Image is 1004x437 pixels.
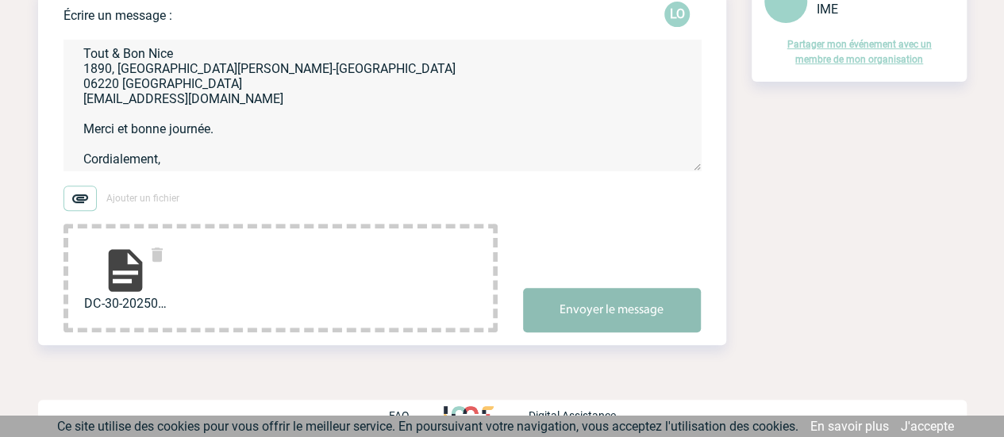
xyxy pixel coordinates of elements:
[664,2,690,27] p: LO
[901,419,954,434] a: J'accepte
[444,406,493,425] img: http://www.idealmeetingsevents.fr/
[148,245,167,264] img: delete.svg
[523,288,701,332] button: Envoyer le message
[787,39,932,65] a: Partager mon événement avec un membre de mon organisation
[388,409,409,422] p: FAQ
[664,2,690,27] div: Leila OBREMSKI
[388,407,444,422] a: FAQ
[817,2,838,17] span: IME
[84,296,167,311] span: DC-30-202509-00105.p...
[100,245,151,296] img: file-document.svg
[529,409,616,422] p: Digital Assistance
[57,419,798,434] span: Ce site utilise des cookies pour vous offrir le meilleur service. En poursuivant votre navigation...
[810,419,889,434] a: En savoir plus
[106,193,179,204] span: Ajouter un fichier
[63,8,172,23] p: Écrire un message :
